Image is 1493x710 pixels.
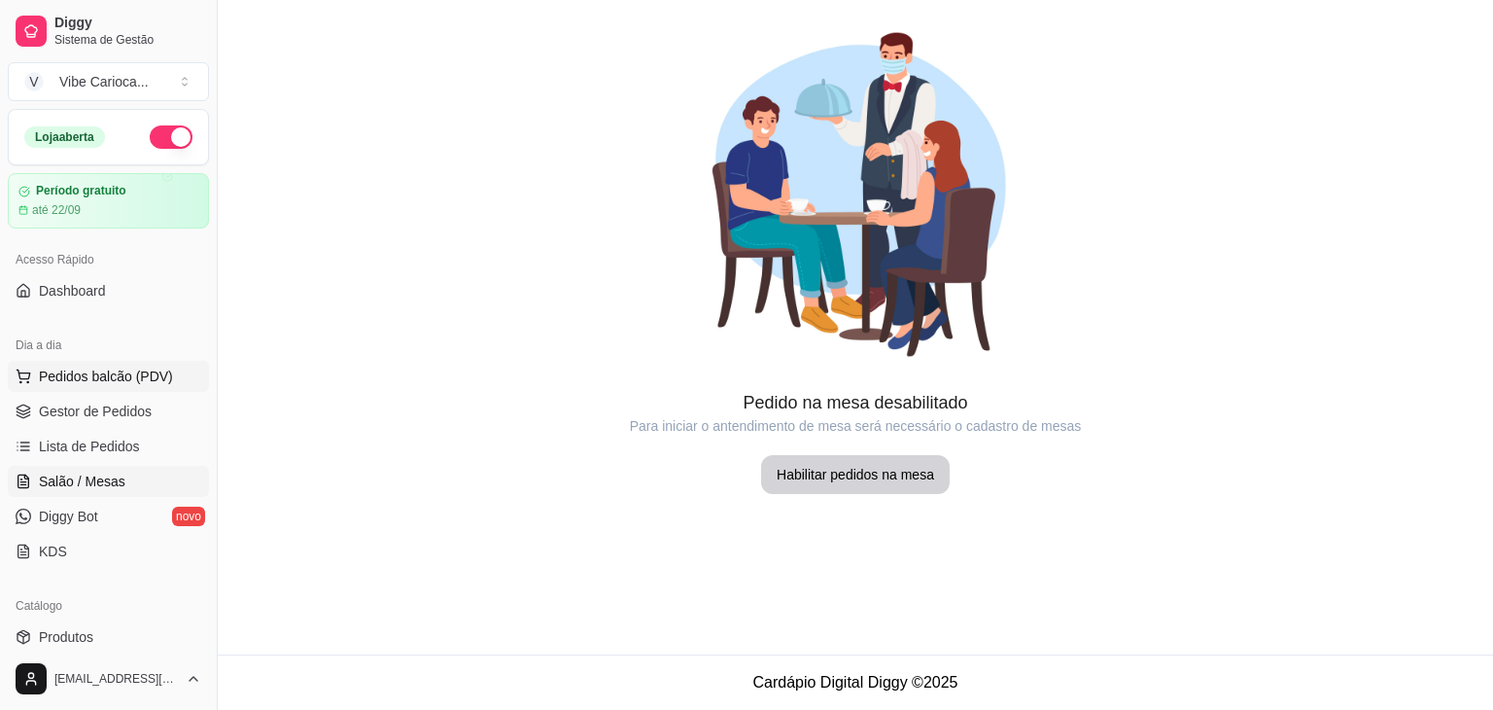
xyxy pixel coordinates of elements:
[8,330,209,361] div: Dia a dia
[32,202,81,218] article: até 22/09
[8,590,209,621] div: Catálogo
[54,671,178,687] span: [EMAIL_ADDRESS][DOMAIN_NAME]
[8,466,209,497] a: Salão / Mesas
[39,472,125,491] span: Salão / Mesas
[39,402,152,421] span: Gestor de Pedidos
[8,62,209,101] button: Select a team
[8,536,209,567] a: KDS
[8,173,209,229] a: Período gratuitoaté 22/09
[218,389,1493,416] article: Pedido na mesa desabilitado
[36,184,126,198] article: Período gratuito
[39,367,173,386] span: Pedidos balcão (PDV)
[39,542,67,561] span: KDS
[8,396,209,427] a: Gestor de Pedidos
[218,416,1493,436] article: Para iniciar o antendimento de mesa será necessário o cadastro de mesas
[59,72,149,91] div: Vibe Carioca ...
[8,621,209,653] a: Produtos
[8,244,209,275] div: Acesso Rápido
[218,655,1493,710] footer: Cardápio Digital Diggy © 2025
[24,126,105,148] div: Loja aberta
[8,656,209,702] button: [EMAIL_ADDRESS][DOMAIN_NAME]
[39,281,106,301] span: Dashboard
[39,627,93,647] span: Produtos
[54,32,201,48] span: Sistema de Gestão
[24,72,44,91] span: V
[150,125,192,149] button: Alterar Status
[8,361,209,392] button: Pedidos balcão (PDV)
[8,501,209,532] a: Diggy Botnovo
[39,507,98,526] span: Diggy Bot
[8,8,209,54] a: DiggySistema de Gestão
[39,437,140,456] span: Lista de Pedidos
[8,275,209,306] a: Dashboard
[54,15,201,32] span: Diggy
[761,455,950,494] button: Habilitar pedidos na mesa
[8,431,209,462] a: Lista de Pedidos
